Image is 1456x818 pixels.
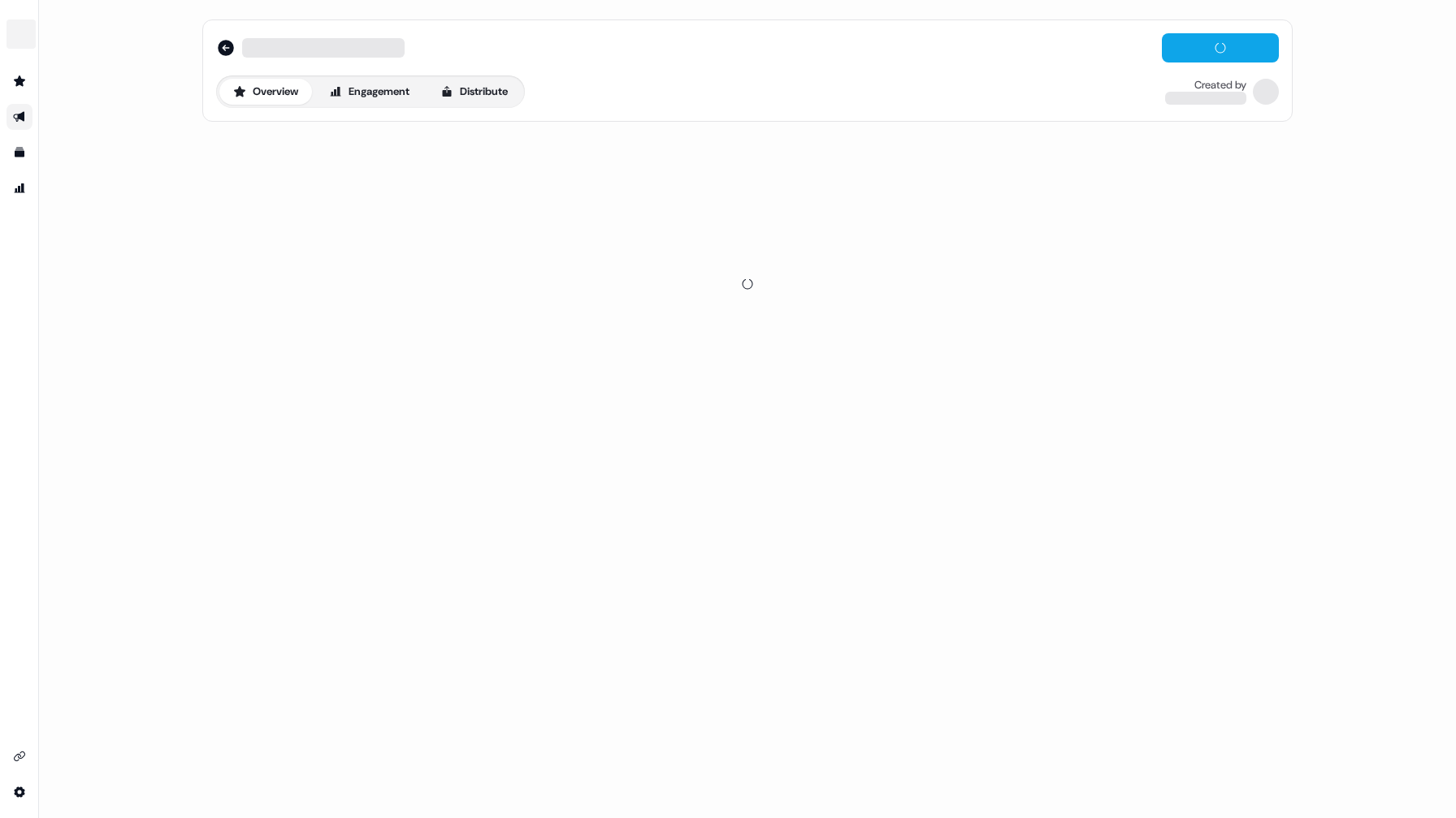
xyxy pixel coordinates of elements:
[6,175,32,201] a: Go to attribution
[6,104,32,130] a: Go to outbound experience
[6,68,32,94] a: Go to prospects
[1194,79,1246,92] div: Created by
[427,79,522,105] button: Distribute
[315,79,423,105] button: Engagement
[6,779,32,805] a: Go to integrations
[6,140,32,166] a: Go to templates
[6,743,32,769] a: Go to integrations
[219,79,312,105] button: Overview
